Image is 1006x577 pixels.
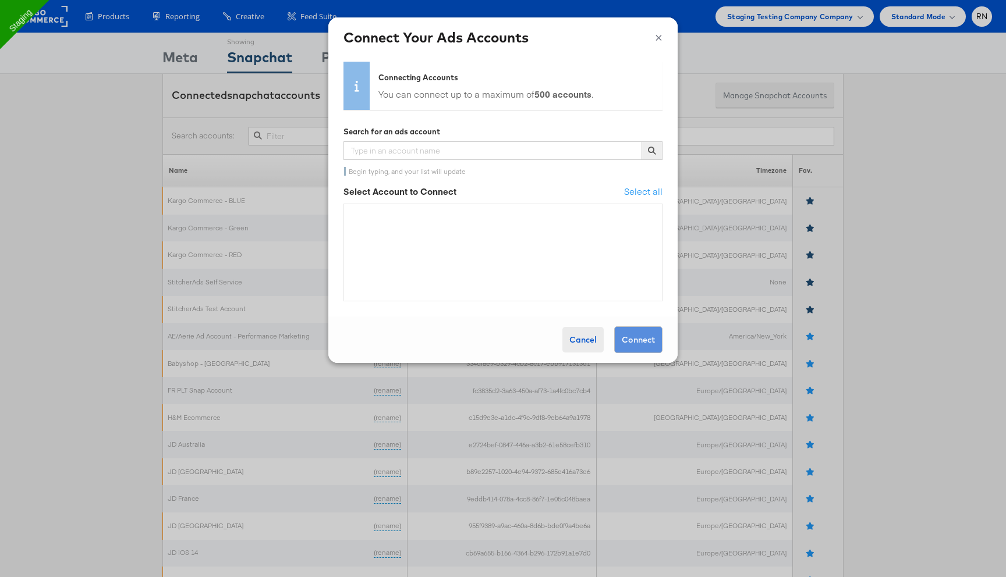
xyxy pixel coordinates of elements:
[534,88,591,100] strong: 500 accounts
[343,127,440,136] strong: Search for an ads account
[624,185,663,197] span: Select all
[562,327,604,352] div: Cancel
[343,185,456,197] strong: Select Account to Connect
[344,167,662,176] div: Begin typing, and your list will update
[343,27,663,47] h4: Connect Your Ads Accounts
[343,141,642,160] input: Type in an account name
[655,27,663,45] button: ×
[378,87,593,101] div: You can connect up to a maximum of .
[378,73,458,82] strong: Connecting Accounts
